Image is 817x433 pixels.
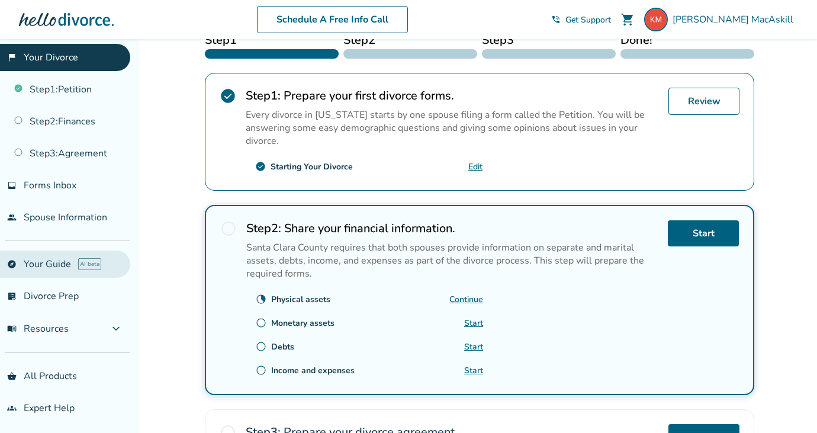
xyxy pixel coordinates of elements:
[644,8,668,31] img: kmacaskill@gmail.com
[7,53,17,62] span: flag_2
[246,88,659,104] h2: Prepare your first divorce forms.
[464,341,483,352] a: Start
[256,341,266,352] span: radio_button_unchecked
[24,179,76,192] span: Forms Inbox
[758,376,817,433] iframe: Chat Widget
[464,317,483,329] a: Start
[271,317,334,329] div: Monetary assets
[551,14,611,25] a: phone_in_talkGet Support
[7,259,17,269] span: explore
[220,88,236,104] span: check_circle
[257,6,408,33] a: Schedule A Free Info Call
[256,317,266,328] span: radio_button_unchecked
[246,220,281,236] strong: Step 2 :
[449,294,483,305] a: Continue
[7,181,17,190] span: inbox
[551,15,561,24] span: phone_in_talk
[109,322,123,336] span: expand_more
[673,13,798,26] span: [PERSON_NAME] MacAskill
[468,161,483,172] a: Edit
[246,220,658,236] h2: Share your financial information.
[220,220,237,237] span: radio_button_unchecked
[7,403,17,413] span: groups
[271,161,353,172] div: Starting Your Divorce
[7,371,17,381] span: shopping_basket
[7,291,17,301] span: list_alt_check
[271,365,355,376] div: Income and expenses
[7,324,17,333] span: menu_book
[7,322,69,335] span: Resources
[464,365,483,376] a: Start
[565,14,611,25] span: Get Support
[255,161,266,172] span: check_circle
[246,241,658,280] p: Santa Clara County requires that both spouses provide information on separate and marital assets,...
[246,88,281,104] strong: Step 1 :
[271,341,294,352] div: Debts
[256,365,266,376] span: radio_button_unchecked
[78,258,101,270] span: AI beta
[256,294,266,304] span: clock_loader_40
[668,88,739,115] a: Review
[271,294,330,305] div: Physical assets
[246,108,659,147] p: Every divorce in [US_STATE] starts by one spouse filing a form called the Petition. You will be a...
[7,213,17,222] span: people
[620,12,635,27] span: shopping_cart
[668,220,739,246] a: Start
